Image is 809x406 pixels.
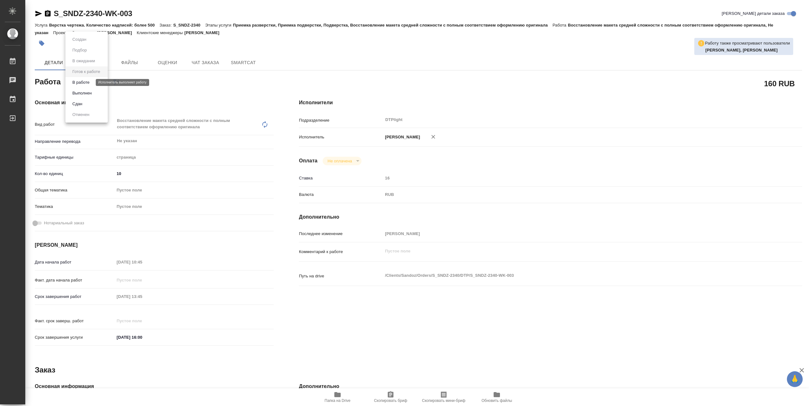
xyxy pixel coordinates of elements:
[70,111,91,118] button: Отменен
[70,47,89,54] button: Подбор
[70,100,84,107] button: Сдан
[70,58,97,64] button: В ожидании
[70,90,94,97] button: Выполнен
[70,79,91,86] button: В работе
[70,68,102,75] button: Готов к работе
[70,36,88,43] button: Создан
